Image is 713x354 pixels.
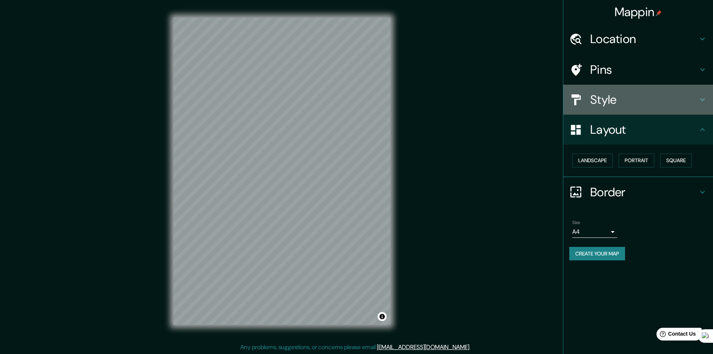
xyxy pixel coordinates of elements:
a: [EMAIL_ADDRESS][DOMAIN_NAME] [377,343,469,351]
iframe: Help widget launcher [646,325,705,346]
p: Any problems, suggestions, or concerns please email . [240,343,470,352]
label: Size [572,219,580,226]
div: Layout [563,115,713,145]
div: . [472,343,473,352]
div: A4 [572,226,617,238]
div: Style [563,85,713,115]
button: Landscape [572,154,613,167]
h4: Style [590,92,698,107]
h4: Mappin [615,4,662,19]
canvas: Map [173,18,390,325]
div: Border [563,177,713,207]
h4: Layout [590,122,698,137]
div: . [470,343,472,352]
button: Square [660,154,692,167]
h4: Location [590,31,698,46]
img: pin-icon.png [656,10,662,16]
button: Create your map [569,247,625,261]
button: Toggle attribution [378,312,387,321]
div: Location [563,24,713,54]
h4: Pins [590,62,698,77]
h4: Border [590,185,698,200]
div: Pins [563,55,713,85]
button: Portrait [619,154,654,167]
